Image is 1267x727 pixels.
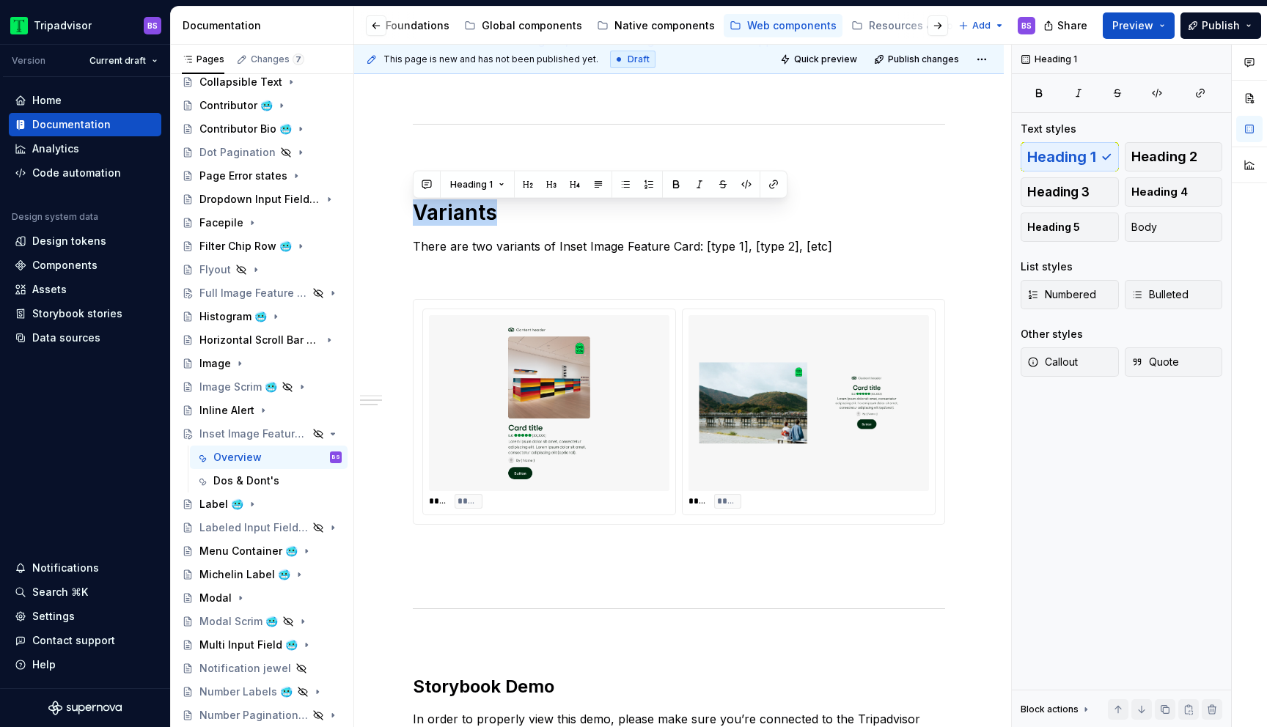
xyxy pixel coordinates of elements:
[199,262,231,277] div: Flyout
[199,145,276,160] div: Dot Pagination
[176,235,348,258] a: Filter Chip Row 🥶
[48,701,122,715] svg: Supernova Logo
[870,49,966,70] button: Publish changes
[1027,287,1096,302] span: Numbered
[199,356,231,371] div: Image
[9,229,161,253] a: Design tokens
[1021,259,1073,274] div: List styles
[1131,355,1179,369] span: Quote
[1202,18,1240,33] span: Publish
[32,282,67,297] div: Assets
[1131,287,1189,302] span: Bulleted
[1021,177,1119,207] button: Heading 3
[9,580,161,604] button: Search ⌘K
[176,328,348,352] a: Horizontal Scroll Bar Button
[176,657,348,680] a: Notification jewel
[1125,280,1223,309] button: Bulleted
[1021,704,1079,715] div: Block actions
[176,164,348,188] a: Page Error states
[176,375,348,399] a: Image Scrim 🥶
[9,556,161,580] button: Notifications
[176,117,348,141] a: Contributor Bio 🥶
[176,516,348,539] a: Labeled Input Field 🥶
[1021,347,1119,377] button: Callout
[1021,327,1083,342] div: Other styles
[614,18,715,33] div: Native components
[9,161,161,185] a: Code automation
[776,49,864,70] button: Quick preview
[413,675,945,698] h2: Storybook Demo
[1021,122,1076,136] div: Text styles
[176,399,348,422] a: Inline Alert
[199,684,293,699] div: Number Labels 🥶
[199,98,273,113] div: Contributor 🥶
[176,281,348,305] a: Full Image Feature Card 🥶
[176,188,348,211] a: Dropdown Input Field 🥶
[32,609,75,624] div: Settings
[628,53,650,65] span: Draft
[1027,185,1090,199] span: Heading 3
[1131,185,1188,199] span: Heading 4
[12,211,98,223] div: Design system data
[199,520,308,535] div: Labeled Input Field 🥶
[176,586,348,610] a: Modal
[1131,220,1157,235] span: Body
[176,492,348,516] a: Label 🥶
[176,141,348,164] a: Dot Pagination
[251,53,304,65] div: Changes
[3,10,167,41] button: TripadvisorBS
[10,17,28,34] img: 0ed0e8b8-9446-497d-bad0-376821b19aa5.png
[1021,280,1119,309] button: Numbered
[34,18,92,33] div: Tripadvisor
[9,653,161,676] button: Help
[1125,177,1223,207] button: Heading 4
[1125,347,1223,377] button: Quote
[213,450,262,465] div: Overview
[176,70,348,94] a: Collapsible Text
[176,704,348,727] a: Number Pagination 🥶
[293,53,304,65] span: 7
[199,309,267,324] div: Histogram 🥶
[9,326,161,350] a: Data sources
[1112,18,1153,33] span: Preview
[32,141,79,156] div: Analytics
[1180,12,1261,39] button: Publish
[32,585,88,599] div: Search ⌘K
[1057,18,1087,33] span: Share
[1027,355,1078,369] span: Callout
[972,20,991,32] span: Add
[1125,213,1223,242] button: Body
[32,166,121,180] div: Code automation
[888,53,959,65] span: Publish changes
[213,473,279,488] div: Dos & Dont's
[199,333,320,347] div: Horizontal Scroll Bar Button
[9,89,161,112] a: Home
[1027,220,1080,235] span: Heading 5
[199,661,291,676] div: Notification jewel
[190,446,348,469] a: OverviewBS
[9,629,161,652] button: Contact support
[119,11,707,40] div: Page tree
[183,18,348,33] div: Documentation
[383,53,598,65] span: This page is new and has not been published yet.
[332,450,340,465] div: BS
[32,561,99,575] div: Notifications
[1103,12,1175,39] button: Preview
[176,352,348,375] a: Image
[199,497,243,512] div: Label 🥶
[199,286,308,300] div: Full Image Feature Card 🥶
[199,169,287,183] div: Page Error states
[176,633,348,657] a: Multi Input Field 🥶
[176,211,348,235] a: Facepile
[199,192,320,207] div: Dropdown Input Field 🥶
[845,14,984,37] a: Resources & tools
[176,305,348,328] a: Histogram 🥶
[32,117,111,132] div: Documentation
[32,258,98,273] div: Components
[413,237,945,255] p: There are two variants of Inset Image Feature Card: [type 1], [type 2], [etc]
[869,18,962,33] div: Resources & tools
[190,469,348,492] a: Dos & Dont's
[89,55,146,67] span: Current draft
[199,638,298,652] div: Multi Input Field 🥶
[199,614,278,629] div: Modal Scrim 🥶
